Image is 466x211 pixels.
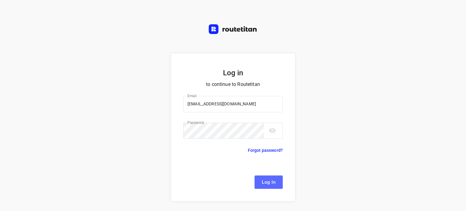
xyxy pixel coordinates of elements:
button: Log In [255,175,283,189]
span: Log In [262,178,275,186]
button: toggle password visibility [266,124,279,137]
p: to continue to Routetitan [183,80,283,89]
img: Routetitan [209,24,257,34]
h5: Log in [183,68,283,78]
p: Forgot password? [248,147,283,154]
